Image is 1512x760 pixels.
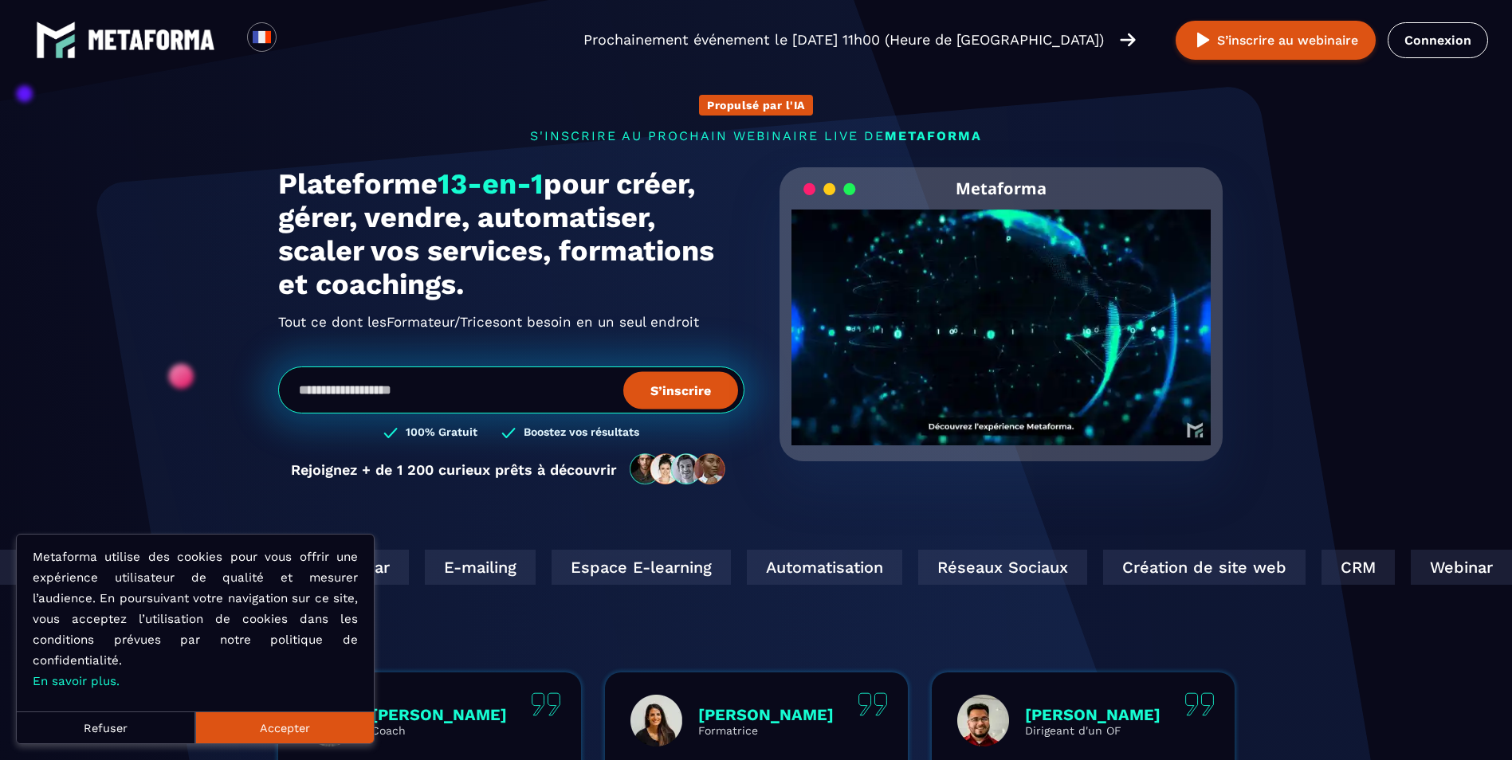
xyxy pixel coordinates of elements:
h2: Metaforma [956,167,1047,210]
div: Webinar [283,550,384,585]
div: Réseaux Sociaux [893,550,1062,585]
span: METAFORMA [885,128,982,143]
div: Automatisation [722,550,878,585]
h3: 100% Gratuit [406,425,477,441]
h1: Plateforme pour créer, gérer, vendre, automatiser, scaler vos services, formations et coachings. [278,167,744,301]
img: profile [957,695,1009,746]
img: checked [501,425,516,441]
img: logo [36,20,76,60]
p: Dirigeant d'un OF [1025,724,1161,737]
input: Search for option [290,30,302,49]
img: logo [88,29,215,50]
a: En savoir plus. [33,674,120,688]
p: [PERSON_NAME] [698,705,834,724]
img: checked [383,425,398,441]
div: CRM [1297,550,1370,585]
img: play [1193,30,1213,50]
p: [PERSON_NAME] [371,705,507,724]
p: [PERSON_NAME] [1025,705,1161,724]
video: Your browser does not support the video tag. [791,210,1212,419]
button: S’inscrire au webinaire [1176,21,1376,60]
div: Webinar [1386,550,1487,585]
p: s'inscrire au prochain webinaire live de [278,128,1235,143]
img: quote [1184,692,1215,716]
div: Création de site web [1078,550,1281,585]
div: Search for option [277,22,316,57]
h2: Tout ce dont les ont besoin en un seul endroit [278,309,744,335]
img: community-people [625,452,732,486]
button: Refuser [17,711,195,743]
div: Espace E-learning [527,550,706,585]
button: S’inscrire [623,371,738,409]
p: Propulsé par l'IA [707,99,805,112]
p: Formatrice [698,724,834,737]
p: Prochainement événement le [DATE] 11h00 (Heure de [GEOGRAPHIC_DATA]) [583,29,1104,51]
h3: Boostez vos résultats [524,425,639,441]
img: quote [858,692,888,716]
img: profile [630,695,682,746]
p: Metaforma utilise des cookies pour vous offrir une expérience utilisateur de qualité et mesurer l... [33,546,358,691]
button: Accepter [195,711,374,743]
img: arrow-right [1120,31,1136,49]
p: Rejoignez + de 1 200 curieux prêts à découvrir [291,461,617,478]
div: E-mailing [400,550,511,585]
p: Coach [371,724,507,737]
span: 13-en-1 [438,167,544,201]
span: Formateur/Trices [387,309,500,335]
img: fr [252,27,272,47]
img: quote [531,692,561,716]
a: Connexion [1388,22,1488,58]
img: loading [803,182,856,197]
